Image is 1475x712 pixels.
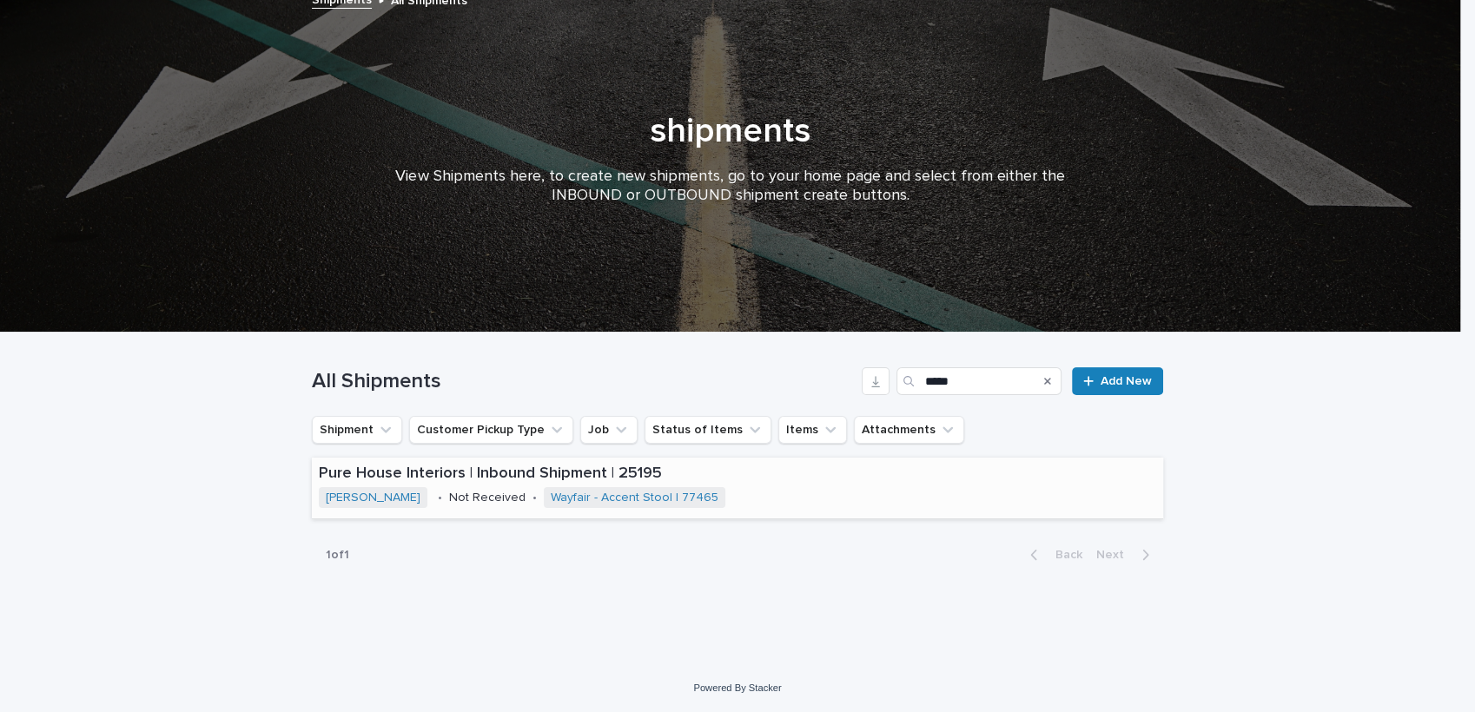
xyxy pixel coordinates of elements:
button: Back [1016,547,1089,563]
button: Status of Items [645,416,771,444]
button: Attachments [854,416,964,444]
a: [PERSON_NAME] [326,491,420,505]
p: • [438,491,442,505]
p: View Shipments here, to create new shipments, go to your home page and select from either the INB... [382,168,1077,205]
p: • [532,491,537,505]
span: Back [1045,549,1082,561]
button: Customer Pickup Type [409,416,573,444]
span: Next [1096,549,1134,561]
p: Pure House Interiors | Inbound Shipment | 25195 [319,465,1072,484]
button: Next [1089,547,1163,563]
h1: All Shipments [312,369,855,394]
button: Shipment [312,416,402,444]
a: Add New [1072,367,1163,395]
button: Items [778,416,847,444]
a: Pure House Interiors | Inbound Shipment | 25195[PERSON_NAME] •Not Received•Wayfair - Accent Stool... [312,458,1163,519]
h1: shipments [304,110,1155,152]
p: 1 of 1 [312,534,363,577]
p: Not Received [449,491,526,505]
span: Add New [1101,375,1152,387]
a: Wayfair - Accent Stool | 77465 [551,491,718,505]
input: Search [896,367,1062,395]
button: Job [580,416,638,444]
a: Powered By Stacker [693,682,781,693]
